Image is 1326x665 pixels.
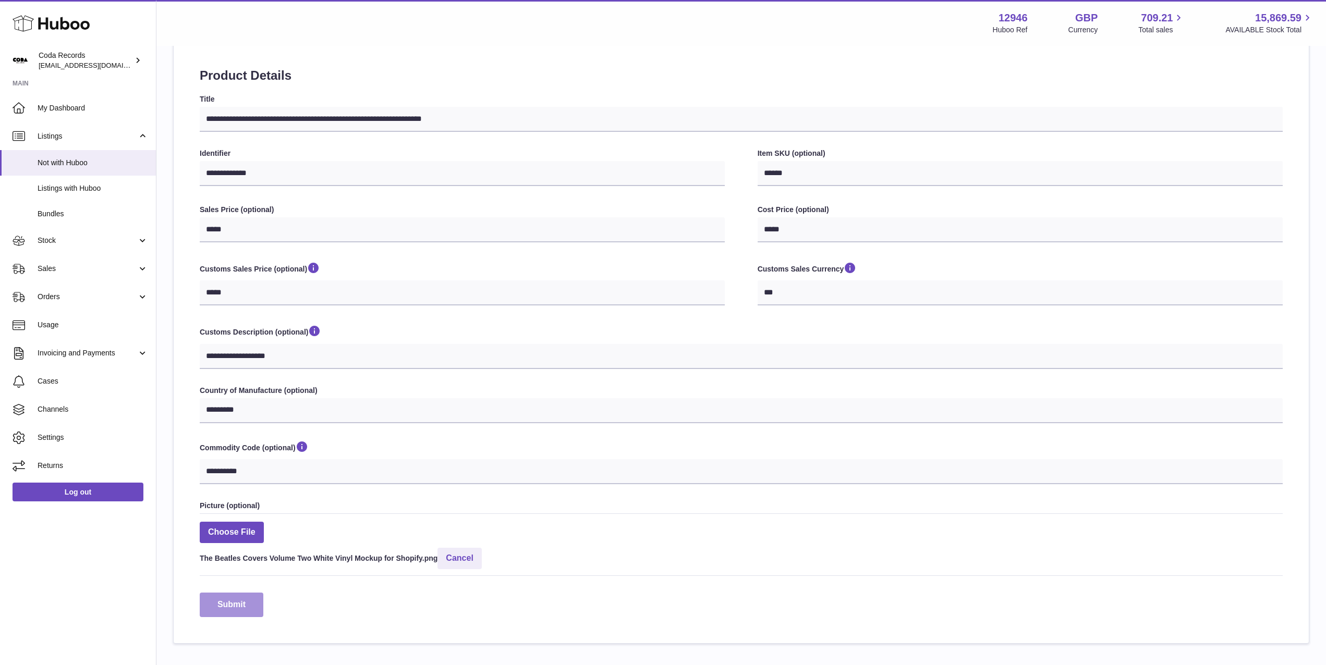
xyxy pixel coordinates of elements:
[1075,11,1098,25] strong: GBP
[200,149,725,158] label: Identifier
[1141,11,1173,25] span: 709.21
[38,236,137,245] span: Stock
[38,376,148,386] span: Cases
[200,205,725,215] label: Sales Price (optional)
[200,522,264,543] span: Choose File
[993,25,1028,35] div: Huboo Ref
[39,61,153,69] span: [EMAIL_ADDRESS][DOMAIN_NAME]
[38,183,148,193] span: Listings with Huboo
[13,483,143,501] a: Log out
[200,94,1283,104] label: Title
[200,593,263,617] button: Submit
[38,320,148,330] span: Usage
[38,461,148,471] span: Returns
[200,67,1283,84] h2: Product Details
[38,433,148,442] span: Settings
[1225,25,1313,35] span: AVAILABLE Stock Total
[38,209,148,219] span: Bundles
[38,131,137,141] span: Listings
[38,348,137,358] span: Invoicing and Payments
[1138,25,1185,35] span: Total sales
[38,158,148,168] span: Not with Huboo
[38,404,148,414] span: Channels
[200,501,1283,511] label: Picture (optional)
[758,149,1283,158] label: Item SKU (optional)
[38,264,137,274] span: Sales
[758,261,1283,278] label: Customs Sales Currency
[437,548,481,569] button: Cancel
[1068,25,1098,35] div: Currency
[1225,11,1313,35] a: 15,869.59 AVAILABLE Stock Total
[39,51,132,70] div: Coda Records
[200,324,1283,341] label: Customs Description (optional)
[999,11,1028,25] strong: 12946
[200,261,725,278] label: Customs Sales Price (optional)
[1255,11,1301,25] span: 15,869.59
[1138,11,1185,35] a: 709.21 Total sales
[38,103,148,113] span: My Dashboard
[200,545,1283,569] div: The Beatles Covers Volume Two White Vinyl Mockup for Shopify.png
[38,292,137,302] span: Orders
[200,386,1283,396] label: Country of Manufacture (optional)
[758,205,1283,215] label: Cost Price (optional)
[200,440,1283,457] label: Commodity Code (optional)
[13,53,28,68] img: haz@pcatmedia.com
